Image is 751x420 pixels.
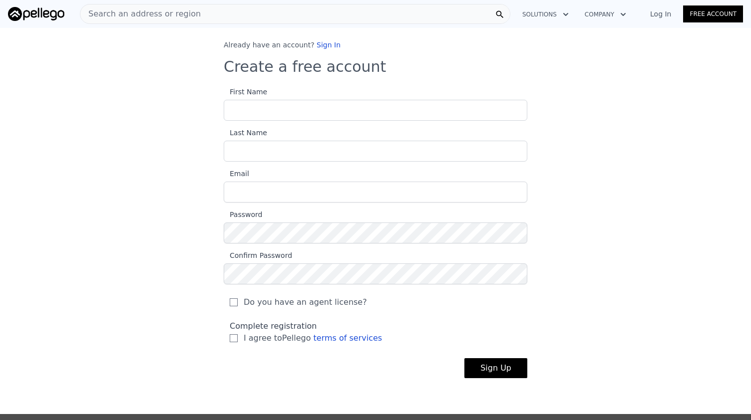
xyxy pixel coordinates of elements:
[224,182,527,203] input: Email
[224,251,292,259] span: Confirm Password
[514,5,577,23] button: Solutions
[224,88,267,96] span: First Name
[244,332,382,344] span: I agree to Pellego
[224,222,527,243] input: Password
[464,358,527,378] button: Sign Up
[638,9,683,19] a: Log In
[224,210,262,218] span: Password
[577,5,634,23] button: Company
[80,8,201,20] span: Search an address or region
[8,7,64,21] img: Pellego
[230,334,238,342] input: I agree toPellego terms of services
[230,321,317,331] span: Complete registration
[317,41,341,49] a: Sign In
[224,170,249,178] span: Email
[314,333,382,343] a: terms of services
[224,263,527,284] input: Confirm Password
[224,129,267,137] span: Last Name
[224,100,527,121] input: First Name
[224,58,527,76] h3: Create a free account
[683,5,743,22] a: Free Account
[230,298,238,306] input: Do you have an agent license?
[224,141,527,162] input: Last Name
[244,296,367,308] span: Do you have an agent license?
[224,40,527,50] div: Already have an account?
